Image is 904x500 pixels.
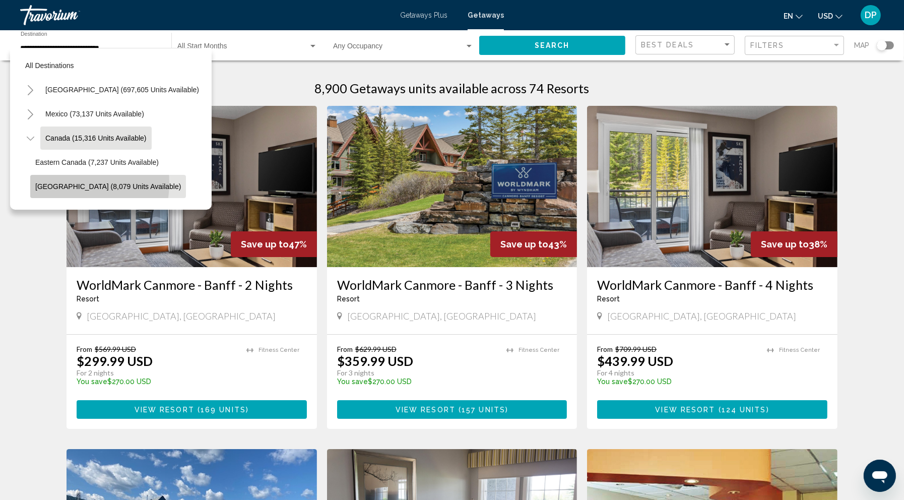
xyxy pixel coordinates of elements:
[490,231,577,257] div: 43%
[40,102,149,126] button: Mexico (73,137 units available)
[784,12,793,20] span: en
[337,277,567,292] a: WorldMark Canmore - Banff - 3 Nights
[865,10,877,20] span: DP
[456,406,508,414] span: ( )
[597,295,620,303] span: Resort
[597,277,827,292] a: WorldMark Canmore - Banff - 4 Nights
[20,201,40,221] button: Toggle Caribbean & Atlantic Islands (59,429 units available)
[95,345,136,353] span: $569.99 USD
[45,86,199,94] span: [GEOGRAPHIC_DATA] (697,605 units available)
[77,368,236,378] p: For 2 nights
[462,406,505,414] span: 157 units
[337,378,368,386] span: You save
[20,54,202,77] button: All destinations
[337,295,360,303] span: Resort
[20,80,40,100] button: Toggle United States (697,605 units available)
[779,347,820,353] span: Fitness Center
[347,310,536,322] span: [GEOGRAPHIC_DATA], [GEOGRAPHIC_DATA]
[201,406,246,414] span: 169 units
[77,400,307,419] button: View Resort(169 units)
[468,11,504,19] a: Getaways
[40,199,200,222] button: [GEOGRAPHIC_DATA] (59,429 units available)
[315,81,590,96] h1: 8,900 Getaways units available across 74 Resorts
[655,406,715,414] span: View Resort
[77,378,107,386] span: You save
[30,151,164,174] button: Eastern Canada (7,237 units available)
[259,347,299,353] span: Fitness Center
[597,378,628,386] span: You save
[818,9,843,23] button: Change currency
[750,41,785,49] span: Filters
[355,345,397,353] span: $629.99 USD
[231,231,317,257] div: 47%
[854,38,869,52] span: Map
[587,106,837,267] img: A408I01X.jpg
[337,378,497,386] p: $270.00 USD
[745,35,844,56] button: Filter
[641,41,732,49] mat-select: Sort by
[87,310,276,322] span: [GEOGRAPHIC_DATA], [GEOGRAPHIC_DATA]
[20,128,40,148] button: Toggle Canada (15,316 units available)
[864,460,896,492] iframe: Кнопка запуска окна обмена сообщениями
[597,368,757,378] p: For 4 nights
[35,158,159,166] span: Eastern Canada (7,237 units available)
[396,406,456,414] span: View Resort
[77,378,236,386] p: $270.00 USD
[722,406,766,414] span: 124 units
[597,400,827,419] button: View Resort(124 units)
[597,353,673,368] p: $439.99 USD
[45,110,144,118] span: Mexico (73,137 units available)
[535,42,570,50] span: Search
[77,277,307,292] a: WorldMark Canmore - Banff - 2 Nights
[337,400,567,419] button: View Resort(157 units)
[597,378,757,386] p: $270.00 USD
[327,106,577,267] img: A408E01X.jpg
[337,368,497,378] p: For 3 nights
[716,406,769,414] span: ( )
[30,175,186,198] button: [GEOGRAPHIC_DATA] (8,079 units available)
[25,61,74,70] span: All destinations
[519,347,559,353] span: Fitness Center
[77,295,99,303] span: Resort
[20,5,390,25] a: Travorium
[135,406,195,414] span: View Resort
[400,11,447,19] a: Getaways Plus
[35,182,181,191] span: [GEOGRAPHIC_DATA] (8,079 units available)
[784,9,803,23] button: Change language
[20,104,40,124] button: Toggle Mexico (73,137 units available)
[40,78,204,101] button: [GEOGRAPHIC_DATA] (697,605 units available)
[818,12,833,20] span: USD
[40,127,152,150] button: Canada (15,316 units available)
[761,239,809,249] span: Save up to
[858,5,884,26] button: User Menu
[641,41,694,49] span: Best Deals
[77,345,92,353] span: From
[607,310,796,322] span: [GEOGRAPHIC_DATA], [GEOGRAPHIC_DATA]
[337,353,413,368] p: $359.99 USD
[195,406,249,414] span: ( )
[77,353,153,368] p: $299.99 USD
[479,36,625,54] button: Search
[45,134,147,142] span: Canada (15,316 units available)
[337,345,353,353] span: From
[241,239,289,249] span: Save up to
[597,345,613,353] span: From
[751,231,837,257] div: 38%
[615,345,657,353] span: $709.99 USD
[500,239,548,249] span: Save up to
